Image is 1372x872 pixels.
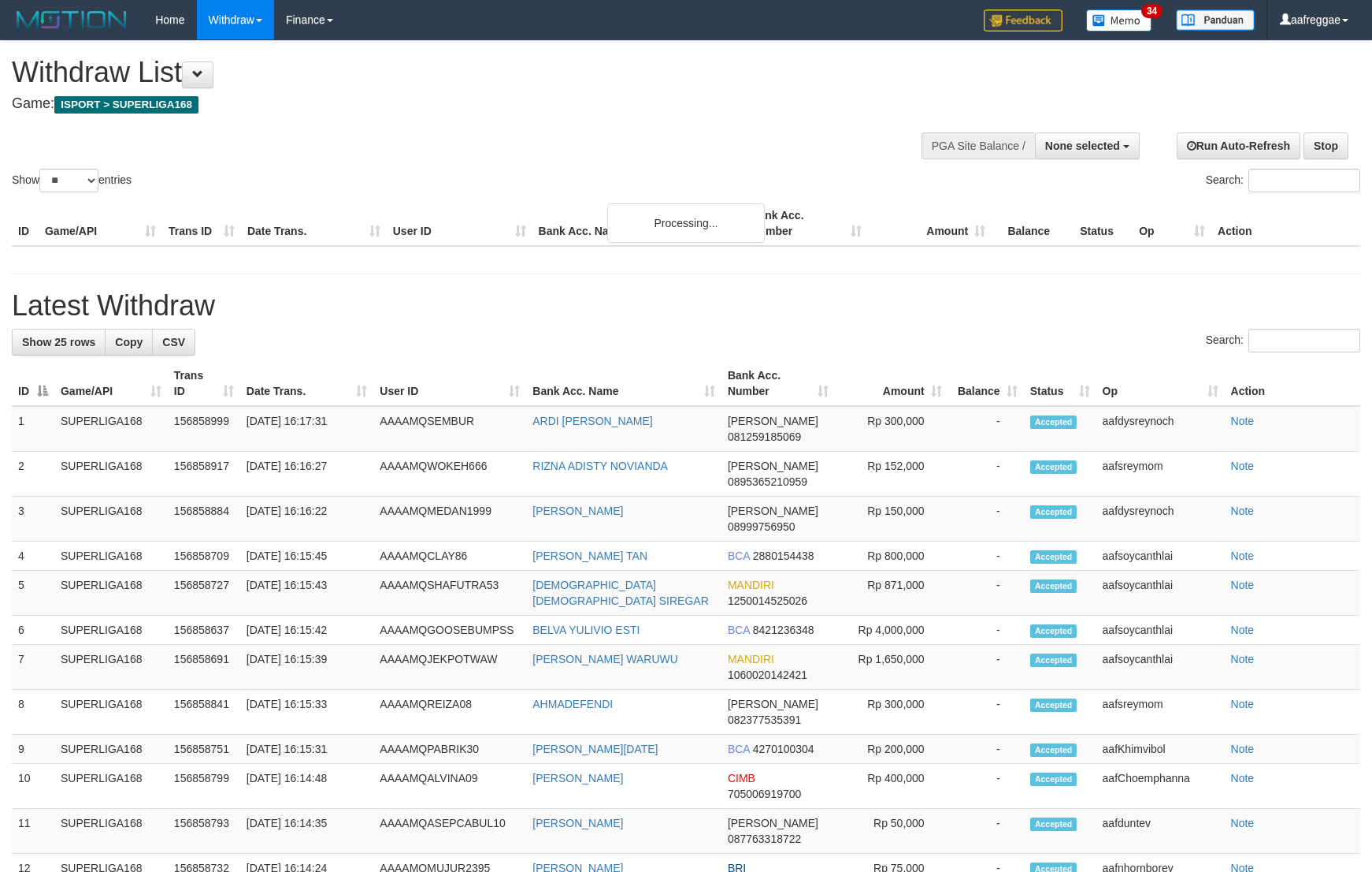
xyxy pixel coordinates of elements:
td: Rp 300,000 [835,406,948,452]
th: Action [1211,201,1360,246]
a: [PERSON_NAME][DATE] [532,743,658,755]
h1: Withdraw List [12,57,899,88]
td: 156858799 [168,764,240,809]
span: MANDIRI [728,579,774,591]
span: Copy 082377535391 to clipboard [728,714,801,726]
td: 6 [12,616,54,645]
td: AAAAMQPABRIK30 [373,735,526,764]
td: - [948,735,1024,764]
a: Note [1231,624,1255,636]
td: aafsoycanthlai [1096,645,1225,690]
td: 2 [12,452,54,497]
td: Rp 200,000 [835,735,948,764]
a: [PERSON_NAME] WARUWU [532,653,678,665]
span: [PERSON_NAME] [728,415,818,427]
td: SUPERLIGA168 [54,571,168,616]
td: Rp 152,000 [835,452,948,497]
th: User ID [387,201,532,246]
span: Accepted [1030,654,1077,667]
td: - [948,452,1024,497]
a: Note [1231,698,1255,710]
div: Processing... [607,203,765,243]
span: BCA [728,550,750,562]
td: AAAAMQGOOSEBUMPSS [373,616,526,645]
th: Game/API [39,201,162,246]
span: Copy [115,336,143,348]
span: Copy 087763318722 to clipboard [728,833,801,845]
span: Copy 0895365210959 to clipboard [728,475,807,488]
td: 156858637 [168,616,240,645]
a: Note [1231,743,1255,755]
img: Feedback.jpg [984,9,1062,32]
h1: Latest Withdraw [12,290,1360,322]
a: [PERSON_NAME] [532,505,623,517]
td: AAAAMQASEPCABUL10 [373,809,526,854]
td: 4 [12,542,54,571]
th: ID: activate to sort column descending [12,361,54,406]
td: AAAAMQSEMBUR [373,406,526,452]
td: 156858727 [168,571,240,616]
td: AAAAMQWOKEH666 [373,452,526,497]
td: SUPERLIGA168 [54,616,168,645]
td: - [948,645,1024,690]
td: aafsoycanthlai [1096,542,1225,571]
th: Trans ID [162,201,241,246]
span: Accepted [1030,579,1077,593]
td: SUPERLIGA168 [54,764,168,809]
span: Accepted [1030,416,1077,429]
span: CSV [162,336,185,348]
th: ID [12,201,39,246]
td: [DATE] 16:15:43 [240,571,374,616]
td: Rp 150,000 [835,497,948,542]
td: Rp 400,000 [835,764,948,809]
td: aafduntev [1096,809,1225,854]
button: None selected [1035,132,1140,159]
td: Rp 300,000 [835,690,948,735]
th: Date Trans.: activate to sort column ascending [240,361,374,406]
label: Search: [1206,329,1360,352]
td: 3 [12,497,54,542]
td: SUPERLIGA168 [54,542,168,571]
a: Note [1231,579,1255,591]
span: Copy 081259185069 to clipboard [728,430,801,443]
span: Accepted [1030,550,1077,564]
td: 156858691 [168,645,240,690]
td: - [948,497,1024,542]
span: [PERSON_NAME] [728,505,818,517]
td: [DATE] 16:15:42 [240,616,374,645]
h4: Game: [12,96,899,112]
td: SUPERLIGA168 [54,497,168,542]
td: - [948,764,1024,809]
span: Copy 705006919700 to clipboard [728,788,801,800]
td: aafdysreynoch [1096,406,1225,452]
span: Copy 4270100304 to clipboard [753,743,814,755]
th: Action [1225,361,1360,406]
td: 156858841 [168,690,240,735]
input: Search: [1248,169,1360,192]
td: aafChoemphanna [1096,764,1225,809]
td: [DATE] 16:15:31 [240,735,374,764]
span: Copy 8421236348 to clipboard [753,624,814,636]
td: 156858709 [168,542,240,571]
th: Trans ID: activate to sort column ascending [168,361,240,406]
span: Accepted [1030,699,1077,712]
span: 34 [1141,4,1162,18]
td: SUPERLIGA168 [54,406,168,452]
td: 8 [12,690,54,735]
td: Rp 1,650,000 [835,645,948,690]
td: - [948,542,1024,571]
span: [PERSON_NAME] [728,817,818,829]
a: Note [1231,415,1255,427]
td: aafsreymom [1096,452,1225,497]
td: SUPERLIGA168 [54,452,168,497]
span: CIMB [728,772,755,784]
td: 5 [12,571,54,616]
span: ISPORT > SUPERLIGA168 [54,96,198,114]
td: [DATE] 16:14:35 [240,809,374,854]
th: Bank Acc. Number: activate to sort column ascending [721,361,835,406]
a: AHMADEFENDI [532,698,613,710]
label: Show entries [12,169,132,192]
a: [PERSON_NAME] [532,772,623,784]
th: Bank Acc. Name [532,201,745,246]
td: [DATE] 16:14:48 [240,764,374,809]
